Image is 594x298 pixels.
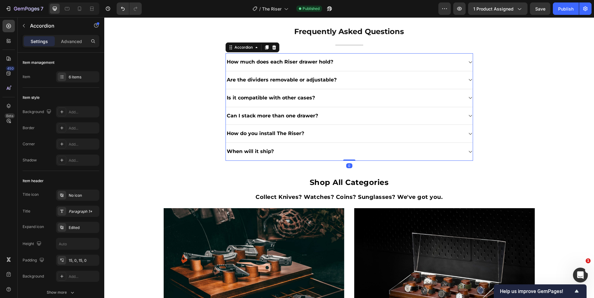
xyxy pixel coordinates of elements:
input: Auto [56,238,99,249]
span: Help us improve GemPages! [500,288,573,294]
div: Padding [23,256,45,265]
div: 15, 0, 15, 0 [69,258,98,263]
div: Edited [69,225,98,230]
button: Show survey - Help us improve GemPages! [500,287,580,295]
div: Title icon [23,192,39,197]
button: 7 [2,2,46,15]
div: Item management [23,60,54,65]
button: 1 product assigned [468,2,527,15]
p: Is it compatible with other cases? [123,77,211,84]
div: Item style [23,95,40,100]
div: Expand icon [23,224,44,230]
p: 7 [41,5,43,12]
button: Show more [23,287,99,298]
div: No icon [69,193,98,198]
span: / [259,6,261,12]
div: Height [23,240,43,248]
div: Shadow [23,157,37,163]
div: Add... [69,125,98,131]
div: Item header [23,178,44,184]
span: 1 product assigned [473,6,514,12]
p: How much does each Riser drawer hold? [123,42,229,48]
p: Settings [31,38,48,45]
div: Border [23,125,35,131]
span: Published [303,6,320,11]
button: Save [530,2,550,15]
iframe: Design area [104,17,594,298]
div: Title [23,208,30,214]
button: Publish [553,2,579,15]
div: Background [23,108,53,116]
p: How do you install The Riser? [123,113,200,120]
p: When will it ship? [123,131,170,138]
div: Accordion [129,27,150,33]
p: Accordion [30,22,83,29]
div: 0 [242,146,248,151]
iframe: Intercom live chat [573,268,588,283]
strong: Collect Knives? Watches? Coins? Sunglasses? We've got you. [151,176,338,183]
div: Beta [5,113,15,118]
p: Can I stack more than one drawer? [123,95,214,102]
div: Add... [69,142,98,147]
div: Show more [47,289,75,296]
span: Save [535,6,545,11]
div: Background [23,274,44,279]
div: Undo/Redo [117,2,142,15]
p: Are the dividers removable or adjustable? [123,59,232,66]
div: Corner [23,141,35,147]
div: Paragraph 1* [69,209,98,214]
div: Add... [69,158,98,163]
div: Add... [69,274,98,279]
span: The Riser [262,6,282,12]
div: Publish [558,6,574,12]
div: 450 [6,66,15,71]
span: 1 [586,258,591,263]
div: Item [23,74,30,80]
p: Advanced [61,38,82,45]
p: shop all categories [69,160,421,171]
div: Add... [69,109,98,115]
div: 6 items [69,74,98,80]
